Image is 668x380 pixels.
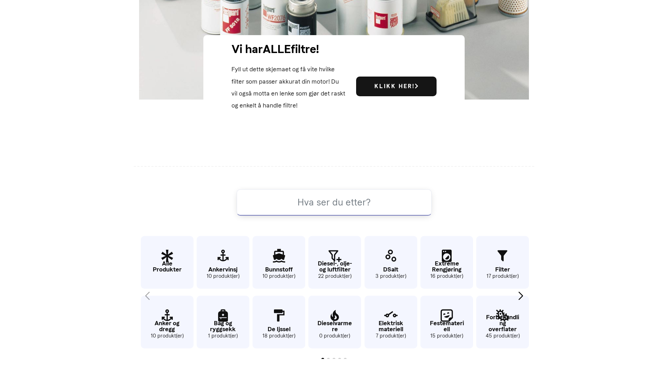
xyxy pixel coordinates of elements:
[308,320,361,332] p: Dieselvarmere
[420,320,473,332] p: Festemateriell
[253,326,305,332] p: De Ijssel
[365,332,417,340] small: 7 produkt(er)
[308,261,361,273] p: Diesel-, olje- og luftfilter
[420,261,473,273] p: Extreme Rengjøring
[307,292,361,350] div: 8 / 62
[365,273,417,280] small: 3 produkt(er)
[197,320,249,332] p: Bag og ryggsekk
[333,358,335,361] span: Go to slide 3
[327,358,330,361] span: Go to slide 2
[197,332,249,340] small: 1 produkt(er)
[253,236,305,289] a: Bunnstoff 10 produkt(er)
[141,320,194,332] p: Anker og dregg
[141,296,194,348] a: Anker og dregg 10 produkt(er)
[476,273,529,280] small: 17 produkt(er)
[253,267,305,273] p: Bunnstoff
[420,296,473,348] a: Festemateriell 15 produkt(er)
[308,296,361,348] a: Dieselvarmere 0 produkt(er)
[356,77,437,96] a: Klikk her!
[516,288,525,303] div: Next slide
[141,236,194,289] a: Alle Produkter
[141,261,194,273] p: Alle Produkter
[263,42,291,56] span: ALLE
[308,273,361,280] small: 22 produkt(er)
[476,332,529,340] small: 45 produkt(er)
[197,236,249,289] a: Ankervinsj 10 produkt(er)
[338,358,341,361] span: Go to slide 4
[195,232,249,290] div: 3 / 62
[420,236,473,289] a: Extreme Rengjøring 16 produkt(er)
[197,296,249,348] a: Bag og ryggsekk 1 produkt(er)
[139,292,193,350] div: 2 / 62
[237,189,432,216] input: Hva ser du etter?
[374,83,418,90] b: Klikk her!
[365,320,417,332] p: Elektrisk materiell
[420,332,473,340] small: 15 produkt(er)
[139,232,193,290] div: 1 / 62
[197,267,249,273] p: Ankervinsj
[363,292,417,350] div: 10 / 62
[197,273,249,280] small: 10 produkt(er)
[344,358,347,361] span: Go to slide 5
[231,63,346,111] p: Fyll ut dette skjemaet og få vite hvilke filter som passer akkurat din motor! Du vil også motta e...
[321,358,324,361] span: Go to slide 1
[420,273,473,280] small: 16 produkt(er)
[476,236,529,289] a: Filter 17 produkt(er)
[195,292,249,350] div: 4 / 62
[365,267,417,273] p: DSalt
[365,236,417,289] a: DSalt 3 produkt(er)
[476,314,529,332] p: Forbehandling overflater
[253,332,305,340] small: 18 produkt(er)
[365,296,417,348] a: Elektrisk materiell 7 produkt(er)
[141,332,194,340] small: 10 produkt(er)
[419,232,473,290] div: 11 / 62
[419,292,473,350] div: 12 / 62
[363,232,417,290] div: 9 / 62
[253,296,305,348] a: De Ijssel 18 produkt(er)
[476,296,529,348] a: Forbehandling overflater 45 produkt(er)
[251,292,305,350] div: 6 / 62
[308,236,361,289] a: Diesel-, olje- og luftfilter 22 produkt(er)
[251,232,305,290] div: 5 / 62
[308,332,361,340] small: 0 produkt(er)
[475,232,529,290] div: 13 / 62
[476,267,529,273] p: Filter
[253,273,305,280] small: 10 produkt(er)
[475,292,529,350] div: 14 / 62
[307,232,361,290] div: 7 / 62
[231,41,346,58] h3: Vi har filtre!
